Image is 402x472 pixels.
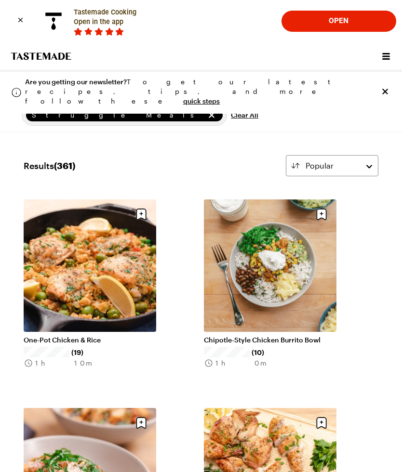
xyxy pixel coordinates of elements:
[183,97,220,105] a: quick steps
[39,7,68,36] img: App logo
[25,78,127,86] span: Are you getting our newsletter?
[14,14,27,26] div: Close banner
[380,86,390,97] button: Close info alert
[204,336,336,344] a: Chipotle-Style Chicken Burrito Bowl
[380,50,392,63] button: Open menu
[286,155,378,176] button: Popular
[287,11,390,31] button: Open
[312,205,331,223] button: Save recipe
[306,160,334,171] span: Popular
[231,105,258,126] button: Clear All
[54,160,75,171] span: ( 361 )
[231,110,258,120] span: Clear All
[24,336,156,344] a: One-Pot Chicken & Rice
[312,414,331,432] button: Save recipe
[74,18,123,26] span: Open in the app
[25,77,372,106] div: To get our latest recipes, tips, and more follow these
[24,159,75,172] span: Results
[132,205,150,223] button: Save recipe
[32,110,204,120] span: Struggle Meals
[206,110,217,120] button: remove Struggle Meals
[74,8,136,16] span: Tastemade Cooking
[74,27,126,36] div: Rating:5 stars
[10,52,72,60] a: To Tastemade Home Page
[132,414,150,432] button: Save recipe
